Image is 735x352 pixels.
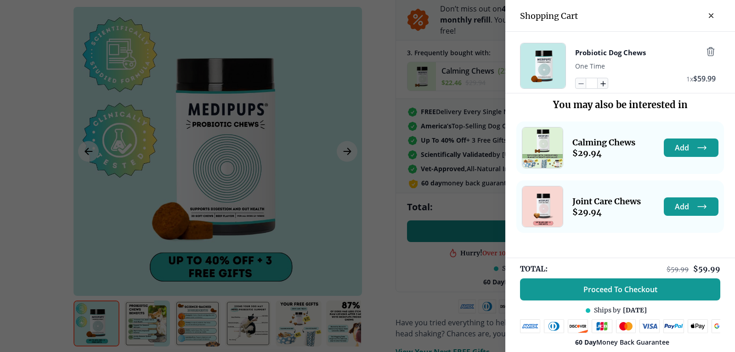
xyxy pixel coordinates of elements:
span: $ 59.99 [667,265,689,273]
span: Joint Care Chews [572,196,641,207]
strong: 60 Day [575,338,596,346]
a: Calming Chews$29.94 [572,137,635,158]
button: Proceed To Checkout [520,278,720,300]
img: Calming Chews [522,127,563,168]
span: Add [675,202,689,211]
span: $ 29.94 [572,148,635,158]
img: diners-club [544,319,564,333]
img: google [712,319,732,333]
span: $ 59.99 [693,264,720,273]
button: Add [664,197,718,216]
a: Joint Care Chews [522,186,563,227]
img: amex [520,319,540,333]
span: [DATE] [623,306,647,315]
a: Calming Chews [522,127,563,168]
span: Add [675,143,689,152]
span: $ 29.94 [572,207,641,217]
span: $ 59.99 [693,74,716,84]
img: Probiotic Dog Chews [520,43,565,88]
a: Joint Care Chews$29.94 [572,196,641,217]
h3: Shopping Cart [520,11,578,21]
span: Money Back Guarantee [575,338,669,346]
span: 1 x [686,75,693,83]
img: Joint Care Chews [522,186,563,227]
button: close-cart [702,6,720,25]
span: TOTAL: [520,264,548,274]
span: Ships by [594,306,621,315]
h3: You may also be interested in [516,99,724,110]
img: apple [688,319,708,333]
img: jcb [592,319,612,333]
img: paypal [663,319,684,333]
img: visa [639,319,660,333]
button: Probiotic Dog Chews [575,46,646,58]
img: mastercard [616,319,636,333]
span: One Time [575,62,605,70]
button: Add [664,138,718,157]
span: Calming Chews [572,137,635,148]
span: Proceed To Checkout [583,285,657,294]
img: discover [568,319,588,333]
